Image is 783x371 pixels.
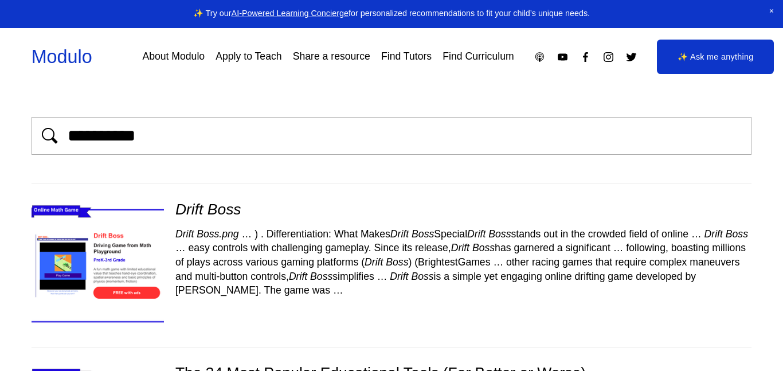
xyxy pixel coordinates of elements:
span: following, boasting millions of plays across various gaming platforms ( ) (BrightestGames [175,242,746,268]
span: easy controls with challenging gameplay. Since its release, has garnered a significant [189,242,610,253]
em: Drift [451,242,469,253]
span: … [377,271,387,282]
em: Drift [365,256,383,268]
em: Drift [175,228,194,240]
a: Twitter [625,51,637,63]
em: Boss [310,271,332,282]
a: Apply to Teach [216,47,281,67]
span: other racing games that require complex maneuvers and multi-button controls, simplifies [175,256,740,282]
span: ) . Differentiation: What Makes Special stands out in the crowded field of online [255,228,688,240]
em: Boss [472,242,495,253]
span: … [691,228,702,240]
span: … [175,242,186,253]
em: Boss [488,228,511,240]
em: Boss [726,228,748,240]
em: Drift [390,228,409,240]
em: Boss [208,201,241,218]
em: Boss [386,256,408,268]
a: Find Tutors [381,47,432,67]
div: Drift Boss Drift Boss.png … ) . Differentiation: What MakesDrift BossSpecialDrift Bossstands out ... [32,184,752,347]
a: ✨ Ask me anything [657,40,774,74]
em: Drift [175,201,203,218]
span: … [493,256,503,268]
em: Drift [704,228,723,240]
a: Apple Podcasts [534,51,546,63]
span: … [242,228,252,240]
em: Drift [390,271,408,282]
a: About Modulo [142,47,205,67]
em: Boss [411,271,433,282]
em: Boss.png [197,228,239,240]
a: Instagram [602,51,614,63]
a: YouTube [557,51,569,63]
span: … [333,284,343,296]
em: Boss [412,228,434,240]
span: … [613,242,624,253]
a: Find Curriculum [443,47,514,67]
span: is a simple yet engaging online drifting game developed by [PERSON_NAME]. The game was [175,271,696,296]
a: AI-Powered Learning Concierge [232,9,349,18]
a: Facebook [580,51,592,63]
a: Modulo [32,46,92,67]
em: Drift [467,228,486,240]
em: Drift [289,271,307,282]
a: Share a resource [293,47,370,67]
